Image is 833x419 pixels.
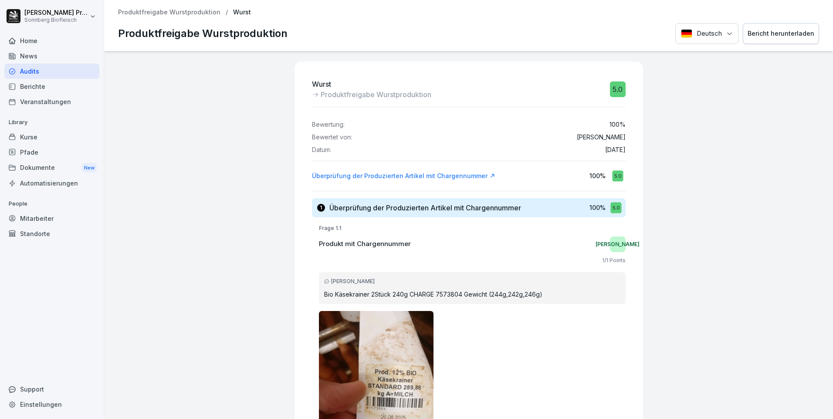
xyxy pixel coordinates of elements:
[4,211,99,226] a: Mitarbeiter
[4,94,99,109] a: Veranstaltungen
[82,163,97,173] div: New
[4,33,99,48] a: Home
[324,290,620,299] p: Bio Käsekrainer 2Stück 240g CHARGE 7573804 Gewicht (244g,242g,246g)
[24,17,88,23] p: Sonnberg Biofleisch
[312,172,495,180] a: Überprüfung der Produzierten Artikel mit Chargennummer
[4,382,99,397] div: Support
[589,203,606,212] p: 100 %
[319,224,626,232] p: Frage 1.1
[612,170,623,181] div: 5.0
[4,48,99,64] a: News
[4,64,99,79] a: Audits
[4,115,99,129] p: Library
[312,79,431,89] p: Wurst
[610,121,626,128] p: 100 %
[4,160,99,176] div: Dokumente
[317,204,325,212] div: 1
[118,9,220,16] a: Produktfreigabe Wurstproduktion
[610,237,626,252] div: [PERSON_NAME]
[312,121,345,128] p: Bewertung:
[233,9,251,16] p: Wurst
[743,23,819,44] button: Bericht herunterladen
[605,146,626,154] p: [DATE]
[681,29,692,38] img: Deutsch
[4,145,99,160] a: Pfade
[610,81,626,97] div: 5.0
[4,197,99,211] p: People
[226,9,228,16] p: /
[4,176,99,191] a: Automatisierungen
[312,146,331,154] p: Datum:
[118,26,288,41] p: Produktfreigabe Wurstproduktion
[610,202,621,213] div: 5.0
[4,160,99,176] a: DokumenteNew
[577,134,626,141] p: [PERSON_NAME]
[4,226,99,241] a: Standorte
[24,9,88,17] p: [PERSON_NAME] Preßlauer
[324,277,620,285] div: [PERSON_NAME]
[675,23,738,44] button: Language
[602,257,626,264] p: 1 / 1 Points
[697,29,722,39] p: Deutsch
[321,89,431,100] p: Produktfreigabe Wurstproduktion
[319,239,411,249] p: Produkt mit Chargennummer
[589,171,606,180] p: 100 %
[312,134,352,141] p: Bewertet von:
[4,397,99,412] a: Einstellungen
[4,129,99,145] a: Kurse
[4,79,99,94] a: Berichte
[748,29,814,38] div: Bericht herunterladen
[329,203,521,213] h3: Überprüfung der Produzierten Artikel mit Chargennummer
